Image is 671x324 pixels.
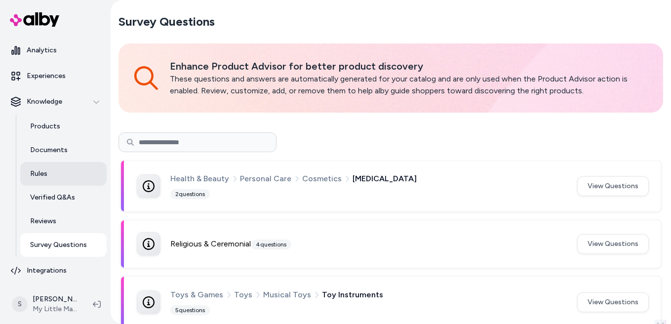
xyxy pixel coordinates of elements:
[170,305,210,315] div: 5 questions
[30,193,75,202] p: Verified Q&As
[302,172,342,185] span: Cosmetics
[20,115,107,138] a: Products
[10,12,59,27] img: alby Logo
[4,39,107,62] a: Analytics
[353,172,417,185] span: [MEDICAL_DATA]
[20,138,107,162] a: Documents
[4,259,107,283] a: Integrations
[12,296,28,312] span: S
[27,45,57,55] p: Analytics
[30,169,47,179] p: Rules
[240,172,291,185] span: Personal Care
[27,266,67,276] p: Integrations
[170,238,565,250] div: Religious & Ceremonial
[30,121,60,131] p: Products
[30,240,87,250] p: Survey Questions
[251,240,291,249] div: 4 questions
[118,14,215,30] h2: Survey Questions
[322,288,383,301] span: Toy Instruments
[6,288,85,320] button: S[PERSON_NAME]My Little Magic Shop
[263,288,311,301] span: Musical Toys
[27,71,66,81] p: Experiences
[30,145,68,155] p: Documents
[27,97,62,107] p: Knowledge
[33,294,77,304] p: [PERSON_NAME]
[170,59,647,73] p: Enhance Product Advisor for better product discovery
[577,234,649,254] button: View Questions
[170,288,223,301] span: Toys & Games
[170,172,229,185] span: Health & Beauty
[20,233,107,257] a: Survey Questions
[4,90,107,114] button: Knowledge
[170,73,647,97] p: These questions and answers are automatically generated for your catalog and are only used when t...
[170,189,210,199] div: 2 questions
[33,304,77,314] span: My Little Magic Shop
[234,288,252,301] span: Toys
[30,216,56,226] p: Reviews
[4,64,107,88] a: Experiences
[577,292,649,312] button: View Questions
[577,176,649,196] button: View Questions
[20,209,107,233] a: Reviews
[20,186,107,209] a: Verified Q&As
[20,162,107,186] a: Rules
